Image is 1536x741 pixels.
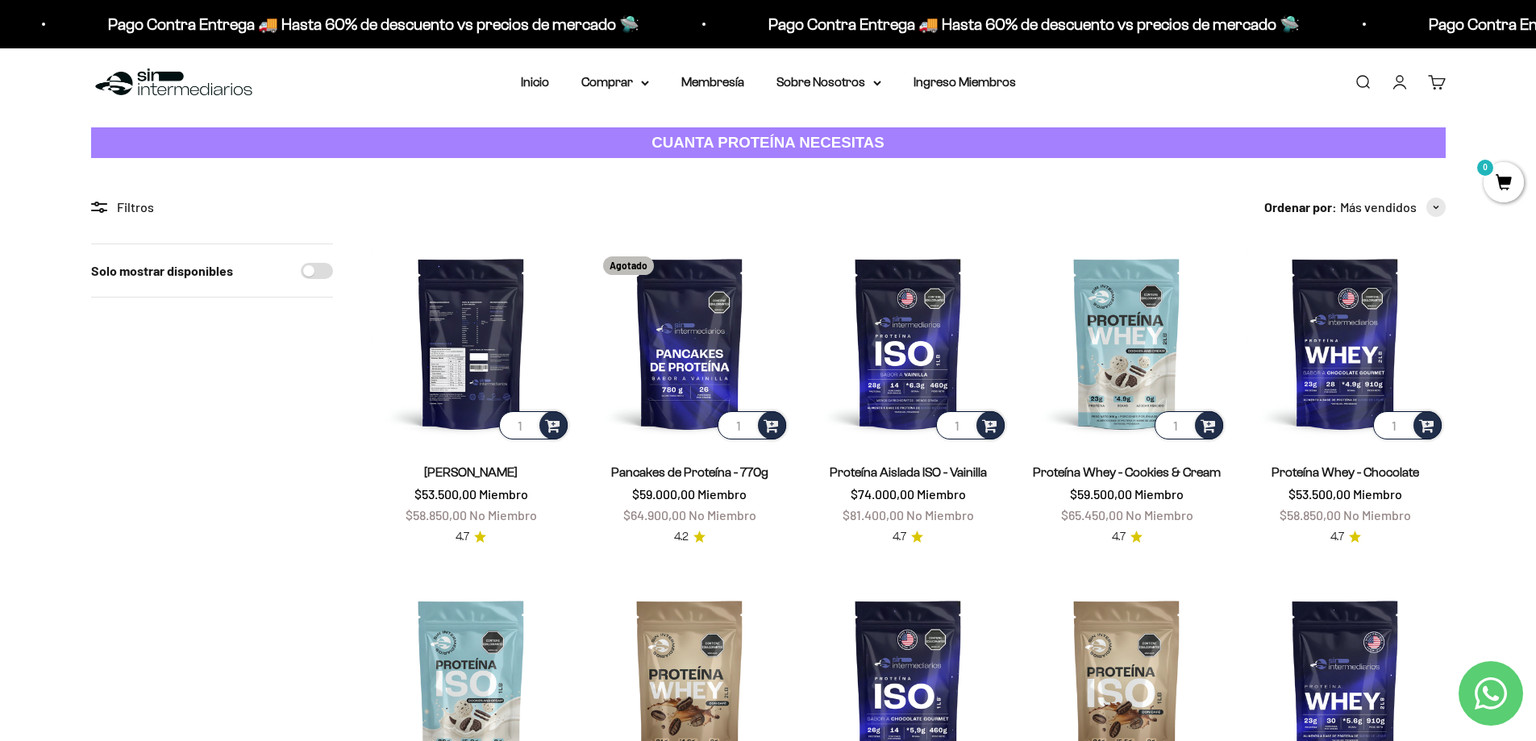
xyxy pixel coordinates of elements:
[681,75,744,89] a: Membresía
[1061,507,1123,522] span: $65.450,00
[611,465,768,479] a: Pancakes de Proteína - 770g
[1340,197,1417,218] span: Más vendidos
[456,528,486,546] a: 4.74.7 de 5.0 estrellas
[456,528,469,546] span: 4.7
[830,465,987,479] a: Proteína Aislada ISO - Vainilla
[91,197,333,218] div: Filtros
[632,486,695,502] span: $59.000,00
[1033,465,1221,479] a: Proteína Whey - Cookies & Cream
[372,244,571,443] img: Proteína Whey - Vainilla
[623,507,686,522] span: $64.900,00
[917,486,966,502] span: Miembro
[1353,486,1402,502] span: Miembro
[479,486,528,502] span: Miembro
[843,507,904,522] span: $81.400,00
[1112,528,1143,546] a: 4.74.7 de 5.0 estrellas
[851,486,914,502] span: $74.000,00
[1126,507,1193,522] span: No Miembro
[406,507,467,522] span: $58.850,00
[521,75,549,89] a: Inicio
[674,528,689,546] span: 4.2
[424,465,518,479] a: [PERSON_NAME]
[105,11,636,37] p: Pago Contra Entrega 🚚 Hasta 60% de descuento vs precios de mercado 🛸
[1264,197,1337,218] span: Ordenar por:
[1134,486,1184,502] span: Miembro
[765,11,1297,37] p: Pago Contra Entrega 🚚 Hasta 60% de descuento vs precios de mercado 🛸
[1330,528,1361,546] a: 4.74.7 de 5.0 estrellas
[91,260,233,281] label: Solo mostrar disponibles
[1343,507,1411,522] span: No Miembro
[1112,528,1126,546] span: 4.7
[1280,507,1341,522] span: $58.850,00
[906,507,974,522] span: No Miembro
[1272,465,1419,479] a: Proteína Whey - Chocolate
[689,507,756,522] span: No Miembro
[91,127,1446,159] a: CUANTA PROTEÍNA NECESITAS
[697,486,747,502] span: Miembro
[581,72,649,93] summary: Comprar
[893,528,923,546] a: 4.74.7 de 5.0 estrellas
[1330,528,1344,546] span: 4.7
[674,528,706,546] a: 4.24.2 de 5.0 estrellas
[1070,486,1132,502] span: $59.500,00
[1340,197,1446,218] button: Más vendidos
[1484,175,1524,193] a: 0
[1476,158,1495,177] mark: 0
[914,75,1016,89] a: Ingreso Miembros
[776,72,881,93] summary: Sobre Nosotros
[651,134,885,151] strong: CUANTA PROTEÍNA NECESITAS
[414,486,477,502] span: $53.500,00
[893,528,906,546] span: 4.7
[469,507,537,522] span: No Miembro
[1288,486,1351,502] span: $53.500,00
